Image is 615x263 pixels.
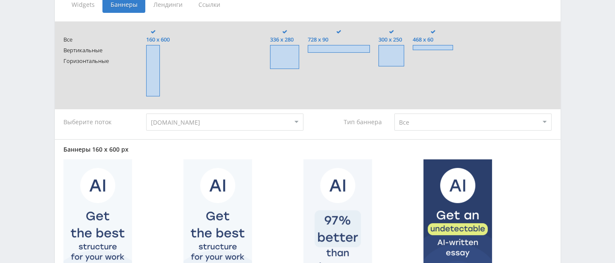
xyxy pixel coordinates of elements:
[63,146,552,153] div: Баннеры 160 x 600 px
[308,36,370,43] span: 728 x 90
[146,36,170,43] span: 160 x 600
[63,114,138,131] div: Выберите поток
[270,36,299,43] span: 336 x 280
[63,47,129,54] span: Вертикальные
[378,36,404,43] span: 300 x 250
[312,114,386,131] div: Тип баннера
[413,36,453,43] span: 468 x 60
[63,58,129,64] span: Горизонтальные
[63,36,129,43] span: Все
